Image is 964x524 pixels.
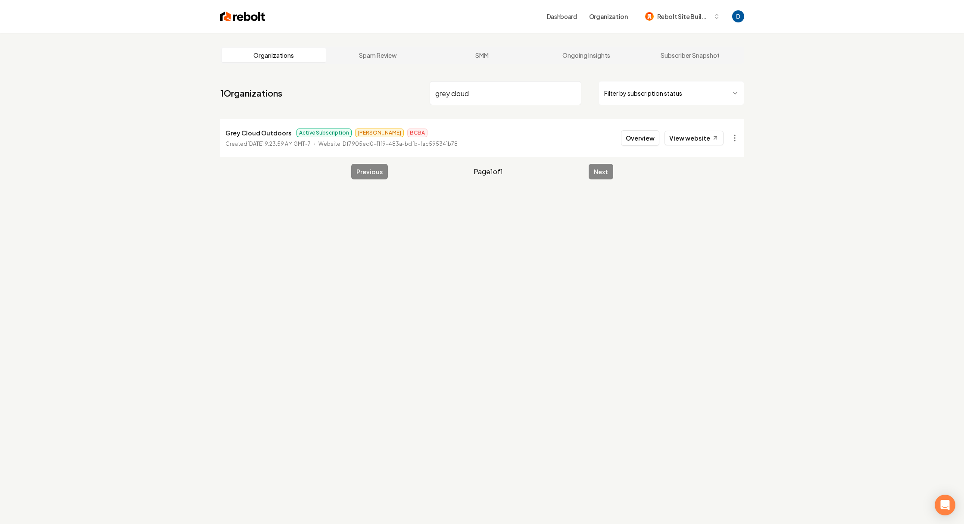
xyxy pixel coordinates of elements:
[584,9,633,24] button: Organization
[318,140,458,148] p: Website ID f7905ed0-11f9-483a-bdfb-fac595341b78
[430,81,581,105] input: Search by name or ID
[407,129,427,137] span: BCBA
[247,141,311,147] time: [DATE] 9:23:59 AM GMT-7
[225,140,311,148] p: Created
[220,10,265,22] img: Rebolt Logo
[621,130,659,146] button: Overview
[732,10,744,22] img: David Rice
[222,48,326,62] a: Organizations
[430,48,534,62] a: SMM
[732,10,744,22] button: Open user button
[657,12,710,21] span: Rebolt Site Builder
[534,48,638,62] a: Ongoing Insights
[220,87,282,99] a: 1Organizations
[296,129,352,137] span: Active Subscription
[935,495,955,515] div: Open Intercom Messenger
[326,48,430,62] a: Spam Review
[355,129,404,137] span: [PERSON_NAME]
[547,12,577,21] a: Dashboard
[645,12,654,21] img: Rebolt Site Builder
[225,128,291,138] p: Grey Cloud Outdoors
[474,166,503,177] span: Page 1 of 1
[665,131,724,145] a: View website
[638,48,742,62] a: Subscriber Snapshot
